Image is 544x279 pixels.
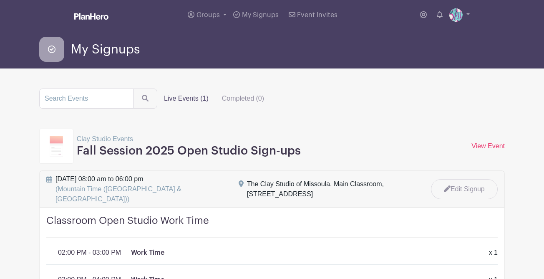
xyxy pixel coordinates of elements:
[55,185,181,203] span: (Mountain Time ([GEOGRAPHIC_DATA] & [GEOGRAPHIC_DATA]))
[131,248,164,258] p: Work Time
[449,8,463,22] img: Carleton_Christa_02Detail.jpeg
[77,134,301,144] p: Clay Studio Events
[46,215,498,238] h4: Classroom Open Studio Work Time
[77,144,301,158] h3: Fall Session 2025 Open Studio Sign-ups
[471,142,505,150] a: View Event
[157,90,215,107] label: Live Events (1)
[39,89,133,109] input: Search Events
[157,90,271,107] div: filters
[484,248,503,258] div: x 1
[74,13,108,20] img: logo_white-6c42ec7e38ccf1d336a20a19083b03d10ae64f83f12c07503d8b9e83406b4c7d.svg
[55,174,229,204] span: [DATE] 08:00 am to 06:00 pm
[58,248,121,258] p: 02:00 PM - 03:00 PM
[431,179,498,199] a: Edit Signup
[71,43,140,56] span: My Signups
[196,12,220,18] span: Groups
[50,136,63,157] img: template10-24083a478ec252dc100daca82dff146db39c2192486195c61093c84ba758e62c.svg
[215,90,271,107] label: Completed (0)
[242,12,279,18] span: My Signups
[247,179,414,199] div: The Clay Studio of Missoula, Main Classroom, [STREET_ADDRESS]
[297,12,337,18] span: Event Invites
